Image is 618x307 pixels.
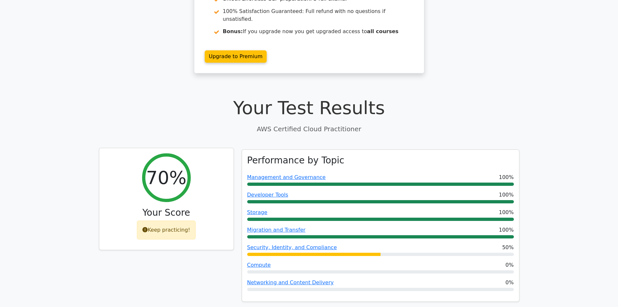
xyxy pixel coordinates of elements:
[247,279,334,286] a: Networking and Content Delivery
[505,261,514,269] span: 0%
[505,279,514,287] span: 0%
[499,173,514,181] span: 100%
[247,192,288,198] a: Developer Tools
[499,209,514,216] span: 100%
[247,155,345,166] h3: Performance by Topic
[502,244,514,251] span: 50%
[99,97,519,119] h1: Your Test Results
[104,207,228,218] h3: Your Score
[99,124,519,134] p: AWS Certified Cloud Practitioner
[247,227,306,233] a: Migration and Transfer
[247,209,268,215] a: Storage
[499,226,514,234] span: 100%
[247,262,271,268] a: Compute
[247,244,337,250] a: Security, Identity, and Compliance
[137,221,196,239] div: Keep practicing!
[205,50,267,63] a: Upgrade to Premium
[146,167,186,188] h2: 70%
[499,191,514,199] span: 100%
[247,174,326,180] a: Management and Governance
